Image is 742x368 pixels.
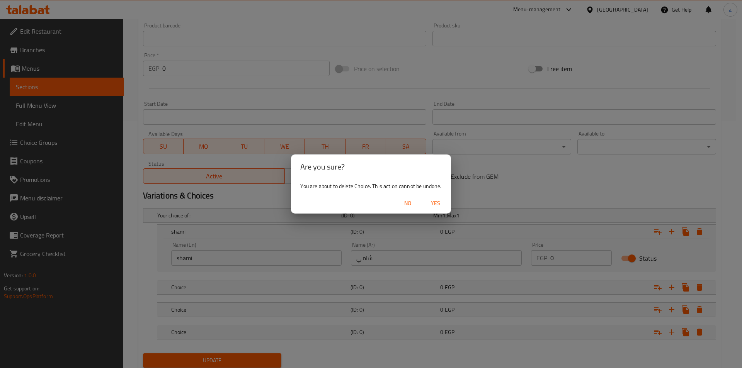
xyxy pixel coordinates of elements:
[395,196,420,210] button: No
[291,179,451,193] div: You are about to delete Choice. This action cannot be undone.
[398,198,417,208] span: No
[300,161,441,173] h2: Are you sure?
[423,196,448,210] button: Yes
[426,198,445,208] span: Yes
